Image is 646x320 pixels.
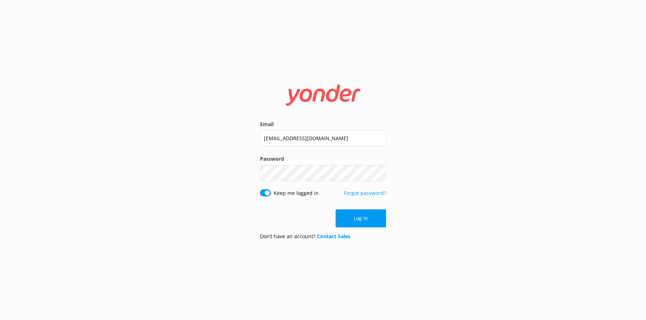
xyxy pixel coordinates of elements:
input: user@emailaddress.com [260,130,386,146]
button: Log in [336,209,386,227]
label: Email [260,120,386,128]
label: Password [260,155,386,163]
a: Forgot password? [344,190,386,196]
label: Keep me logged in [274,189,319,197]
button: Show password [372,166,386,180]
p: Don’t have an account? [260,232,350,240]
a: Contact Sales [317,233,350,240]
